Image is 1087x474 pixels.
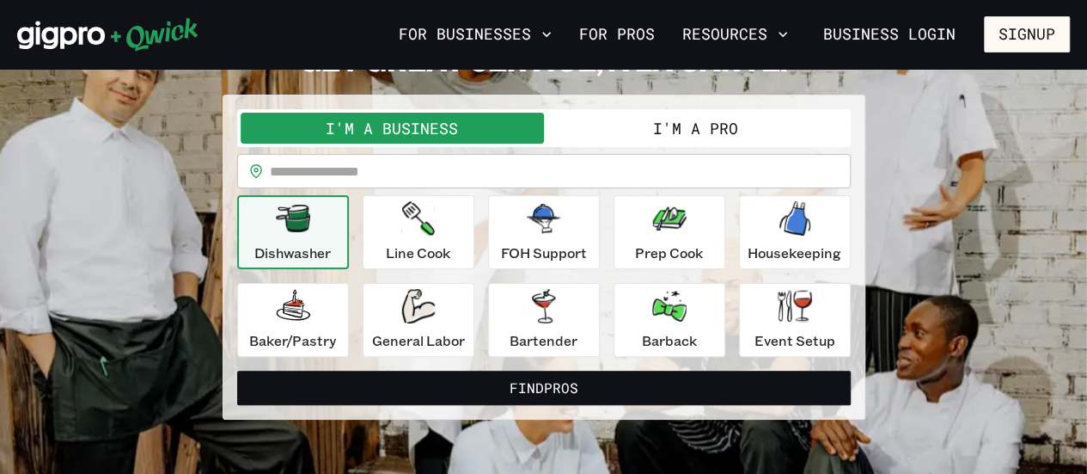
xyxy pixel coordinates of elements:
[614,195,725,269] button: Prep Cook
[748,243,841,263] p: Housekeeping
[642,330,697,351] p: Barback
[223,43,865,77] h2: GET GREAT SERVICE, A LA CARTE.
[237,371,851,405] button: FindPros
[544,113,847,144] button: I'm a Pro
[635,243,703,263] p: Prep Cook
[488,283,600,357] button: Bartender
[241,113,544,144] button: I'm a Business
[809,16,970,52] a: Business Login
[363,195,474,269] button: Line Cook
[363,283,474,357] button: General Labor
[675,20,795,49] button: Resources
[984,16,1070,52] button: Signup
[237,195,349,269] button: Dishwasher
[739,283,851,357] button: Event Setup
[614,283,725,357] button: Barback
[739,195,851,269] button: Housekeeping
[386,243,450,263] p: Line Cook
[249,330,336,351] p: Baker/Pastry
[572,20,662,49] a: For Pros
[237,283,349,357] button: Baker/Pastry
[254,243,331,263] p: Dishwasher
[501,243,587,263] p: FOH Support
[754,330,835,351] p: Event Setup
[510,330,577,351] p: Bartender
[372,330,465,351] p: General Labor
[392,20,559,49] button: For Businesses
[488,195,600,269] button: FOH Support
